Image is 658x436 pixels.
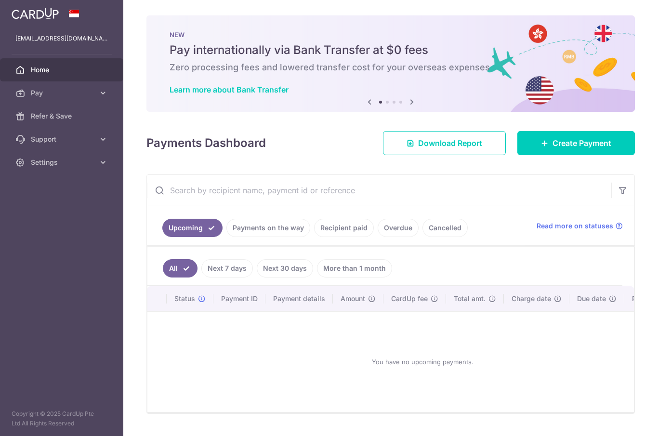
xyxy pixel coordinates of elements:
[314,219,374,237] a: Recipient paid
[391,294,428,304] span: CardUp fee
[553,137,611,149] span: Create Payment
[226,219,310,237] a: Payments on the way
[257,259,313,277] a: Next 30 days
[422,219,468,237] a: Cancelled
[15,34,108,43] p: [EMAIL_ADDRESS][DOMAIN_NAME]
[162,219,223,237] a: Upcoming
[170,42,612,58] h5: Pay internationally via Bank Transfer at $0 fees
[146,15,635,112] img: Bank transfer banner
[31,65,94,75] span: Home
[577,294,606,304] span: Due date
[517,131,635,155] a: Create Payment
[418,137,482,149] span: Download Report
[31,88,94,98] span: Pay
[341,294,365,304] span: Amount
[537,221,613,231] span: Read more on statuses
[213,286,265,311] th: Payment ID
[163,259,197,277] a: All
[170,31,612,39] p: NEW
[146,134,266,152] h4: Payments Dashboard
[31,134,94,144] span: Support
[31,158,94,167] span: Settings
[317,259,392,277] a: More than 1 month
[378,219,419,237] a: Overdue
[12,8,59,19] img: CardUp
[265,286,333,311] th: Payment details
[170,62,612,73] h6: Zero processing fees and lowered transfer cost for your overseas expenses
[147,175,611,206] input: Search by recipient name, payment id or reference
[31,111,94,121] span: Refer & Save
[201,259,253,277] a: Next 7 days
[512,294,551,304] span: Charge date
[454,294,486,304] span: Total amt.
[383,131,506,155] a: Download Report
[537,221,623,231] a: Read more on statuses
[170,85,289,94] a: Learn more about Bank Transfer
[174,294,195,304] span: Status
